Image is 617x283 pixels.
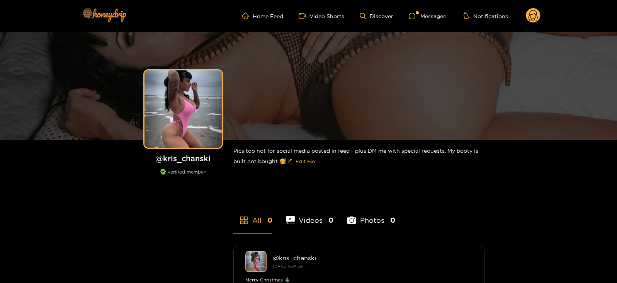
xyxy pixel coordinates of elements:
[299,12,344,19] a: Video Shorts
[242,12,283,19] a: Home Feed
[141,169,226,183] div: verified member
[390,215,395,225] span: 0
[242,12,253,19] span: home
[328,215,333,225] span: 0
[296,157,315,165] span: Edit Bio
[239,216,248,225] span: appstore
[141,153,226,163] h1: @ kris_chanski
[461,12,510,20] button: Notifications
[299,12,309,19] span: video-camera
[233,198,272,233] li: All
[409,12,446,20] div: Messages
[286,155,316,167] button: editEdit Bio
[286,198,334,233] li: Videos
[273,264,303,268] small: [DATE] 15:34 pm
[287,159,292,164] span: edit
[347,198,395,233] li: Photos
[267,215,272,225] span: 0
[233,140,484,174] div: Pics too hot for social media posted in feed - plus DM me with special requests. My booty is buil...
[360,13,393,19] a: Discover
[245,251,267,272] img: kris_chanski
[273,254,473,261] div: @ kris_chanski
